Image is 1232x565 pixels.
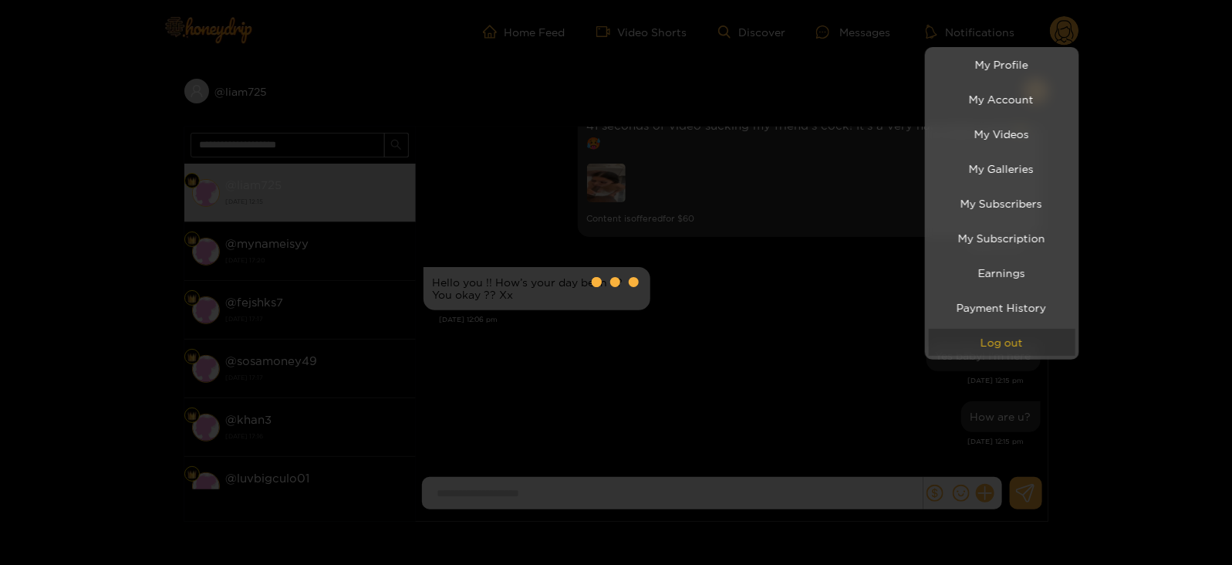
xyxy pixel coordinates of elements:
a: My Subscribers [929,190,1075,217]
a: My Subscription [929,225,1075,252]
button: Log out [929,329,1075,356]
a: My Galleries [929,155,1075,182]
a: My Profile [929,51,1075,78]
a: My Account [929,86,1075,113]
a: My Videos [929,120,1075,147]
a: Payment History [929,294,1075,321]
a: Earnings [929,259,1075,286]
